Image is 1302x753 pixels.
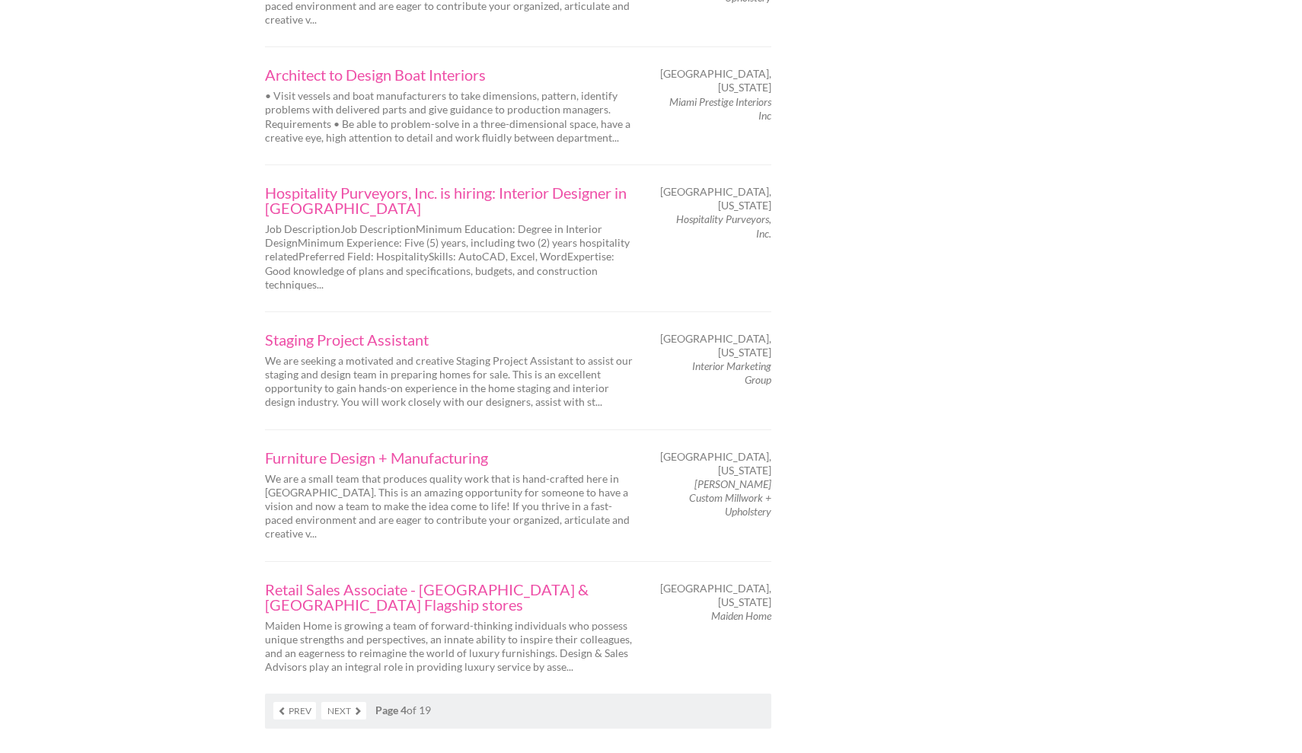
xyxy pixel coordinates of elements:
[265,694,771,729] nav: of 19
[689,477,771,518] em: [PERSON_NAME] Custom Millwork + Upholstery
[375,704,407,716] strong: Page 4
[265,582,638,612] a: Retail Sales Associate - [GEOGRAPHIC_DATA] & [GEOGRAPHIC_DATA] Flagship stores
[660,332,771,359] span: [GEOGRAPHIC_DATA], [US_STATE]
[265,450,638,465] a: Furniture Design + Manufacturing
[265,619,638,675] p: Maiden Home is growing a team of forward-thinking individuals who possess unique strengths and pe...
[321,702,366,719] a: Next
[660,582,771,609] span: [GEOGRAPHIC_DATA], [US_STATE]
[265,89,638,145] p: • Visit vessels and boat manufacturers to take dimensions, pattern, identify problems with delive...
[711,609,771,622] em: Maiden Home
[676,212,771,239] em: Hospitality Purveyors, Inc.
[265,354,638,410] p: We are seeking a motivated and creative Staging Project Assistant to assist our staging and desig...
[265,472,638,541] p: We are a small team that produces quality work that is hand-crafted here in [GEOGRAPHIC_DATA]. Th...
[660,450,771,477] span: [GEOGRAPHIC_DATA], [US_STATE]
[692,359,771,386] em: Interior Marketing Group
[660,185,771,212] span: [GEOGRAPHIC_DATA], [US_STATE]
[265,332,638,347] a: Staging Project Assistant
[265,67,638,82] a: Architect to Design Boat Interiors
[265,185,638,215] a: Hospitality Purveyors, Inc. is hiring: Interior Designer in [GEOGRAPHIC_DATA]
[660,67,771,94] span: [GEOGRAPHIC_DATA], [US_STATE]
[273,702,316,719] a: Prev
[265,222,638,292] p: Job DescriptionJob DescriptionMinimum Education: Degree in Interior DesignMinimum Experience: Fiv...
[669,95,771,122] em: Miami Prestige Interiors Inc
